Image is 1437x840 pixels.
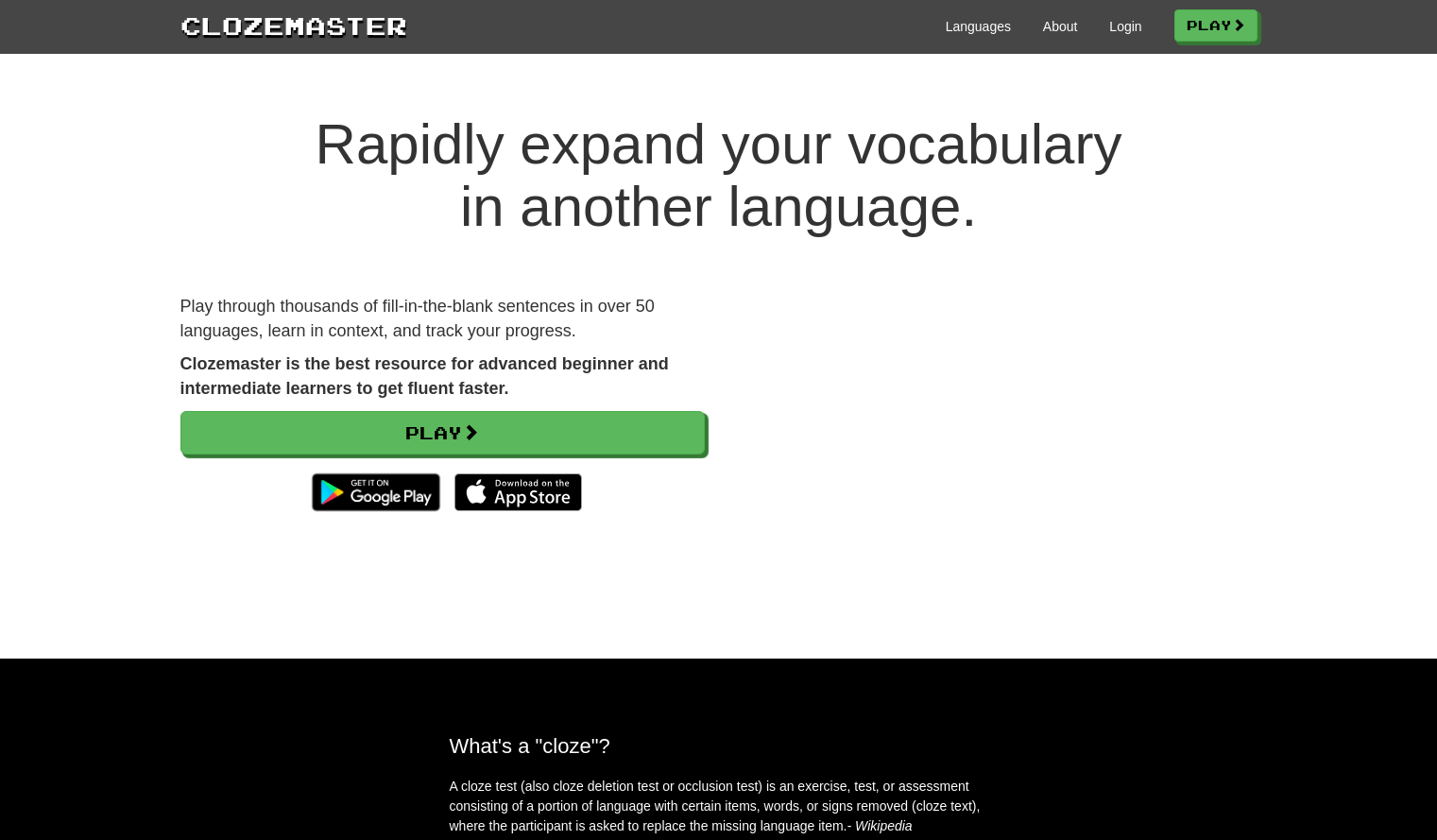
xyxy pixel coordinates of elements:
img: Download_on_the_App_Store_Badge_US-UK_135x40-25178aeef6eb6b83b96f5f2d004eda3bffbb37122de64afbaef7... [454,473,582,511]
a: Play [180,411,705,454]
a: Clozemaster [180,8,407,43]
p: A cloze test (also cloze deletion test or occlusion test) is an exercise, test, or assessment con... [450,777,988,836]
a: Languages [946,17,1011,36]
a: Login [1109,17,1141,36]
a: About [1043,17,1078,36]
strong: Clozemaster is the best resource for advanced beginner and intermediate learners to get fluent fa... [180,354,669,398]
p: Play through thousands of fill-in-the-blank sentences in over 50 languages, learn in context, and... [180,295,705,343]
em: - Wikipedia [847,818,913,833]
a: Play [1174,9,1257,42]
img: Get it on Google Play [302,464,449,521]
h2: What's a "cloze"? [450,734,988,758]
